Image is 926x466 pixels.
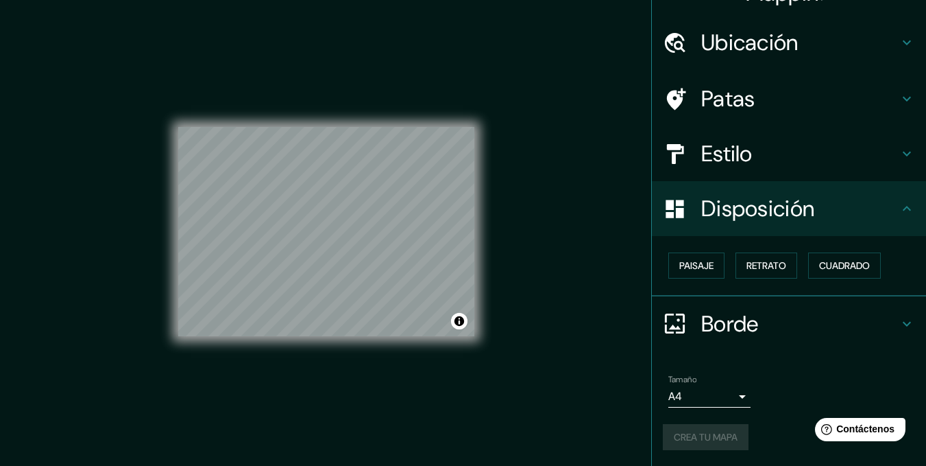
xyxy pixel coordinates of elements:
div: Borde [652,296,926,351]
font: Cuadrado [819,259,870,272]
button: Paisaje [668,253,724,279]
font: Patas [701,84,755,113]
iframe: Lanzador de widgets de ayuda [804,412,911,451]
canvas: Mapa [178,127,474,336]
font: Borde [701,310,759,338]
font: A4 [668,389,682,404]
div: A4 [668,386,751,408]
button: Activar o desactivar atribución [451,313,467,329]
button: Retrato [735,253,797,279]
div: Patas [652,71,926,126]
font: Retrato [746,259,786,272]
font: Ubicación [701,28,799,57]
font: Estilo [701,139,753,168]
div: Disposición [652,181,926,236]
button: Cuadrado [808,253,881,279]
font: Tamaño [668,374,696,385]
font: Disposición [701,194,814,223]
font: Paisaje [679,259,714,272]
div: Estilo [652,126,926,181]
div: Ubicación [652,15,926,70]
